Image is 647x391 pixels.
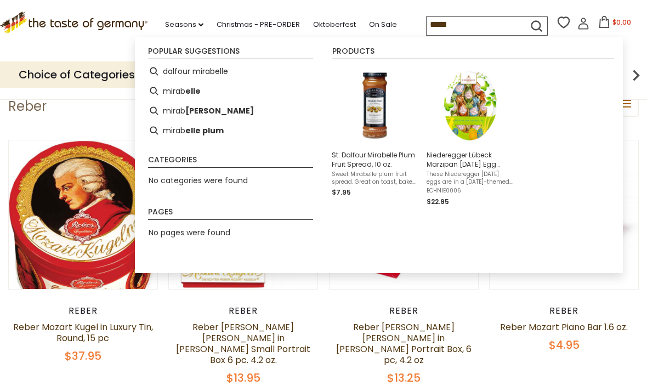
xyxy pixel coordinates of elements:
[9,140,157,327] img: Reber
[148,208,313,220] li: Pages
[427,197,449,206] span: $22.95
[332,150,418,169] span: St. Dalfour Mirabelle Plum Fruit Spread, 10 oz.
[387,370,421,386] span: $13.25
[144,101,317,121] li: mirabella
[489,305,639,316] div: Reber
[427,150,513,169] span: Niederegger Lübeck Marzipan [DATE] Egg Variation, with [PERSON_NAME], 5.3 oz
[329,305,479,316] div: Reber
[500,321,628,333] a: Reber Mozart Piano Bar 1.6 oz.
[185,85,201,98] b: elle
[144,61,317,81] li: dalfour mirabelle
[144,81,317,101] li: mirabelle
[427,171,513,186] span: These Niederegger [DATE] eggs are in a [DATE]-themed oval box. They come covered in either milk o...
[369,19,397,31] a: On Sale
[612,18,631,27] span: $0.00
[176,321,310,366] a: Reber [PERSON_NAME] [PERSON_NAME] in [PERSON_NAME] Small Portrait Box 6 pc. 4.2 oz.
[13,321,153,344] a: Reber Mozart Kugel in Luxury Tin, Round, 15 pc
[592,16,638,32] button: $0.00
[168,305,318,316] div: Reber
[185,124,224,137] b: elle plum
[135,37,623,273] div: Instant Search Results
[65,348,101,364] span: $37.95
[427,187,513,195] span: ECHNIE0006
[332,171,418,186] span: Sweet Mirabelle plum fruit spread. Great on toast, baked goods, or as ingredient in relishes. St....
[185,105,254,117] b: [PERSON_NAME]
[149,227,230,238] span: No pages were found
[335,66,415,145] img: St. Dalfour Mirabelle Plum
[165,19,203,31] a: Seasons
[427,66,513,207] a: Niederegger Frohe Ostern Marzipan Eier mit AlkoholNiederegger Lübeck Marzipan [DATE] Egg Variatio...
[332,66,418,207] a: St. Dalfour Mirabelle PlumSt. Dalfour Mirabelle Plum Fruit Spread, 10 oz.Sweet Mirabelle plum fru...
[217,19,300,31] a: Christmas - PRE-ORDER
[336,321,472,366] a: Reber [PERSON_NAME] [PERSON_NAME] in [PERSON_NAME] Portrait Box, 6 pc, 4.2 oz
[8,305,158,316] div: Reber
[332,47,614,59] li: Products
[148,47,313,59] li: Popular suggestions
[148,156,313,168] li: Categories
[327,61,422,212] li: St. Dalfour Mirabelle Plum Fruit Spread, 10 oz.
[144,121,317,140] li: mirabelle plum
[422,61,517,212] li: Niederegger Lübeck Marzipan Easter Egg Variation, with brandy, 5.3 oz
[149,175,248,186] span: No categories were found
[430,66,509,145] img: Niederegger Frohe Ostern Marzipan Eier mit Alkohol
[625,64,647,86] img: next arrow
[226,370,260,386] span: $13.95
[8,98,47,115] h1: Reber
[313,19,356,31] a: Oktoberfest
[332,188,351,197] span: $7.95
[549,337,580,353] span: $4.95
